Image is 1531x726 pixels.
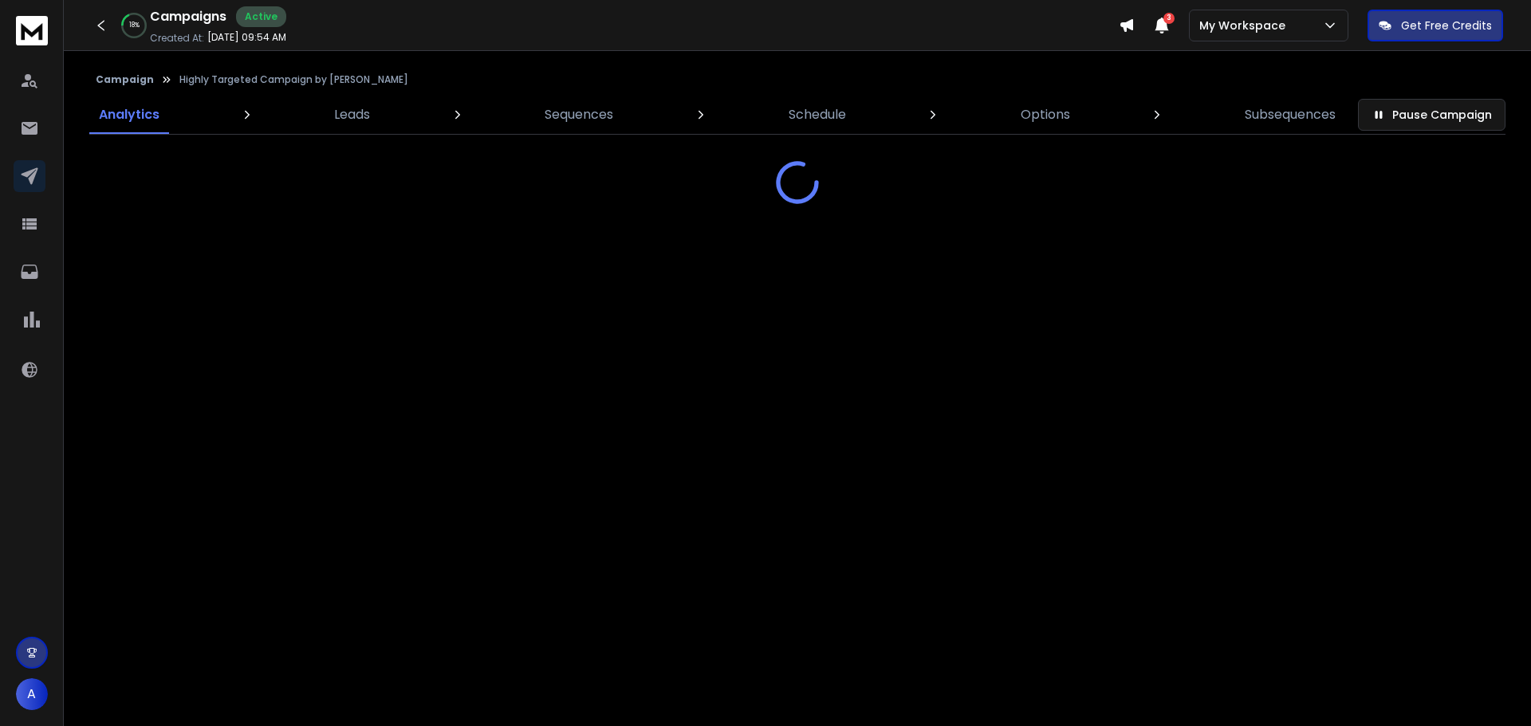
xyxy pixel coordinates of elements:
p: Highly Targeted Campaign by [PERSON_NAME] [179,73,408,86]
button: Campaign [96,73,154,86]
button: Get Free Credits [1368,10,1503,41]
img: logo [16,16,48,45]
h1: Campaigns [150,7,226,26]
span: 3 [1163,13,1175,24]
p: Schedule [789,105,846,124]
button: Pause Campaign [1358,99,1505,131]
p: Options [1021,105,1070,124]
p: Created At: [150,32,204,45]
button: A [16,678,48,710]
p: 18 % [129,21,140,30]
a: Schedule [779,96,856,134]
p: Subsequences [1245,105,1336,124]
div: Active [236,6,286,27]
p: Leads [334,105,370,124]
p: Analytics [99,105,159,124]
p: Get Free Credits [1401,18,1492,33]
a: Sequences [535,96,623,134]
a: Subsequences [1235,96,1345,134]
p: Sequences [545,105,613,124]
a: Options [1011,96,1080,134]
a: Analytics [89,96,169,134]
a: Leads [325,96,380,134]
p: My Workspace [1199,18,1292,33]
p: [DATE] 09:54 AM [207,31,286,44]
